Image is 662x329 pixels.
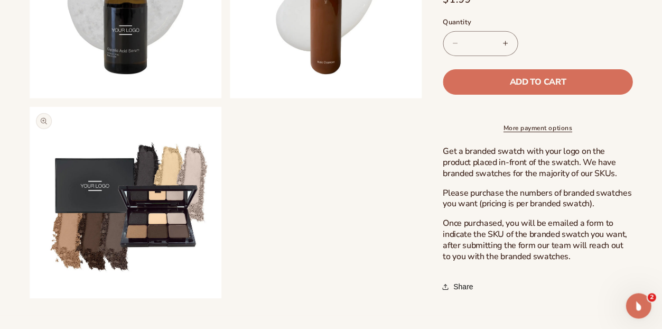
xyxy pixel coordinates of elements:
span: 2 [647,293,656,301]
button: Add to cart [443,69,632,94]
iframe: Intercom live chat [626,293,651,318]
a: More payment options [443,123,632,133]
p: Please purchase the numbers of branded swatches you want (pricing is per branded swatch). [443,188,632,210]
button: Share [443,275,476,298]
p: Get a branded swatch with your logo on the product placed in-front of the swatch. We have branded... [443,146,632,179]
span: Add to cart [509,77,565,86]
p: Once purchased, you will be emailed a form to indicate the SKU of the branded swatch you want, af... [443,218,632,262]
label: Quantity [443,17,632,28]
